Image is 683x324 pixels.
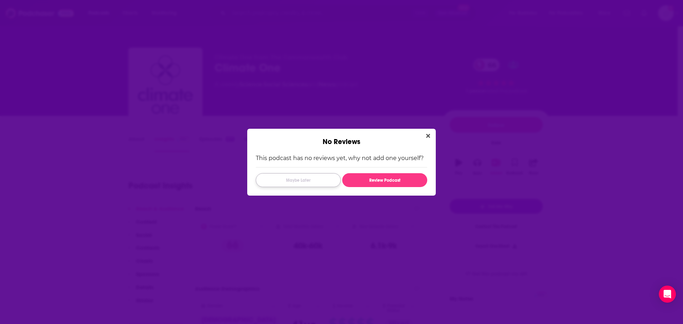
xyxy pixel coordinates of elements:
[256,173,341,187] button: Maybe Later
[659,286,676,303] div: Open Intercom Messenger
[256,155,427,161] p: This podcast has no reviews yet, why not add one yourself?
[342,173,427,187] button: Review Podcast
[423,132,433,140] button: Close
[247,129,436,146] div: No Reviews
